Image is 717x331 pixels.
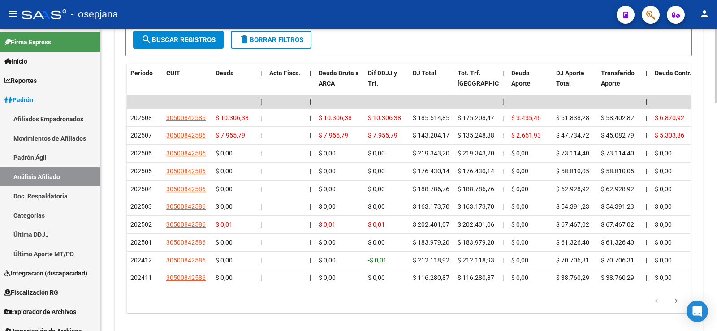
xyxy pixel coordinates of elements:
[216,221,233,228] span: $ 0,01
[319,69,358,87] span: Deuda Bruta x ARCA
[511,168,528,175] span: $ 0,00
[458,221,494,228] span: $ 202.401,06
[319,203,336,210] span: $ 0,00
[315,64,364,103] datatable-header-cell: Deuda Bruta x ARCA
[166,114,206,121] span: 30500842586
[646,114,647,121] span: |
[310,257,311,264] span: |
[368,203,385,210] span: $ 0,00
[368,185,385,193] span: $ 0,00
[310,203,311,210] span: |
[266,64,306,103] datatable-header-cell: Acta Fisca.
[601,221,634,228] span: $ 67.467,02
[216,274,233,281] span: $ 0,00
[310,69,311,77] span: |
[130,168,152,175] span: 202505
[310,221,311,228] span: |
[310,98,311,105] span: |
[458,132,494,139] span: $ 135.248,38
[655,239,672,246] span: $ 0,00
[413,168,449,175] span: $ 176.430,14
[601,132,634,139] span: $ 45.082,79
[556,203,589,210] span: $ 54.391,23
[413,114,449,121] span: $ 185.514,85
[511,203,528,210] span: $ 0,00
[260,168,262,175] span: |
[413,69,436,77] span: DJ Total
[458,257,494,264] span: $ 212.118,93
[655,257,672,264] span: $ 0,00
[310,168,311,175] span: |
[699,9,710,19] mat-icon: person
[4,288,58,297] span: Fiscalización RG
[511,69,531,87] span: Deuda Aporte
[458,114,494,121] span: $ 175.208,47
[71,4,118,24] span: - osepjana
[319,221,336,228] span: $ 0,01
[646,185,647,193] span: |
[166,132,206,139] span: 30500842586
[502,221,504,228] span: |
[133,31,224,49] button: Buscar Registros
[310,114,311,121] span: |
[319,257,336,264] span: $ 0,00
[556,114,589,121] span: $ 61.838,28
[413,221,449,228] span: $ 202.401,07
[260,221,262,228] span: |
[368,132,397,139] span: $ 7.955,79
[364,64,409,103] datatable-header-cell: Dif DDJJ y Trf.
[166,69,180,77] span: CUIT
[130,114,152,121] span: 202508
[166,221,206,228] span: 30500842586
[556,185,589,193] span: $ 62.928,92
[368,239,385,246] span: $ 0,00
[655,150,672,157] span: $ 0,00
[216,239,233,246] span: $ 0,00
[597,64,642,103] datatable-header-cell: Transferido Aporte
[413,132,449,139] span: $ 143.204,17
[166,150,206,157] span: 30500842586
[646,239,647,246] span: |
[511,114,541,121] span: $ 3.435,46
[216,114,249,121] span: $ 10.306,38
[413,257,449,264] span: $ 212.118,92
[166,185,206,193] span: 30500842586
[260,185,262,193] span: |
[601,168,634,175] span: $ 58.810,05
[646,98,648,105] span: |
[556,221,589,228] span: $ 67.467,02
[127,64,163,103] datatable-header-cell: Período
[648,297,665,306] a: go to previous page
[368,221,385,228] span: $ 0,01
[556,239,589,246] span: $ 61.326,40
[502,185,504,193] span: |
[310,185,311,193] span: |
[368,257,387,264] span: -$ 0,01
[511,150,528,157] span: $ 0,00
[458,185,494,193] span: $ 188.786,76
[556,257,589,264] span: $ 70.706,31
[260,150,262,157] span: |
[556,274,589,281] span: $ 38.760,29
[556,168,589,175] span: $ 58.810,05
[130,239,152,246] span: 202501
[556,69,584,87] span: DJ Aporte Total
[260,239,262,246] span: |
[458,274,494,281] span: $ 116.280,87
[216,168,233,175] span: $ 0,00
[130,221,152,228] span: 202502
[502,69,504,77] span: |
[646,150,647,157] span: |
[166,239,206,246] span: 30500842586
[130,257,152,264] span: 202412
[687,301,708,322] div: Open Intercom Messenger
[409,64,454,103] datatable-header-cell: DJ Total
[413,274,449,281] span: $ 116.280,87
[601,274,634,281] span: $ 38.760,29
[502,257,504,264] span: |
[141,36,216,44] span: Buscar Registros
[166,257,206,264] span: 30500842586
[655,203,672,210] span: $ 0,00
[141,34,152,45] mat-icon: search
[166,203,206,210] span: 30500842586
